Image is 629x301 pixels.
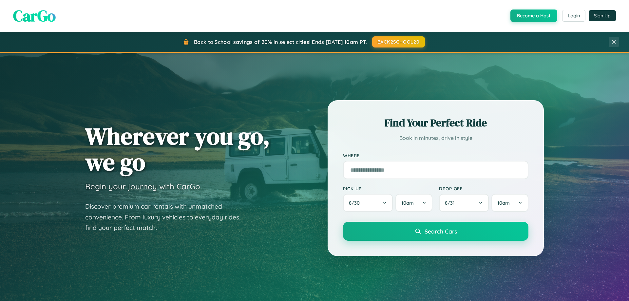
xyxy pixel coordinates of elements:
label: Pick-up [343,186,432,191]
span: 8 / 30 [349,200,363,206]
h3: Begin your journey with CarGo [85,181,200,191]
button: Search Cars [343,222,528,241]
p: Book in minutes, drive in style [343,133,528,143]
button: 8/30 [343,194,393,212]
p: Discover premium car rentals with unmatched convenience. From luxury vehicles to everyday rides, ... [85,201,249,233]
span: Search Cars [425,228,457,235]
h2: Find Your Perfect Ride [343,116,528,130]
label: Where [343,153,528,158]
span: 8 / 31 [445,200,458,206]
span: CarGo [13,5,56,27]
label: Drop-off [439,186,528,191]
button: Sign Up [589,10,616,21]
button: Login [562,10,585,22]
button: 8/31 [439,194,489,212]
button: BACK2SCHOOL20 [372,36,425,47]
span: 10am [497,200,510,206]
button: 10am [491,194,528,212]
span: 10am [401,200,414,206]
h1: Wherever you go, we go [85,123,270,175]
button: 10am [395,194,432,212]
button: Become a Host [510,9,557,22]
span: Back to School savings of 20% in select cities! Ends [DATE] 10am PT. [194,39,367,45]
